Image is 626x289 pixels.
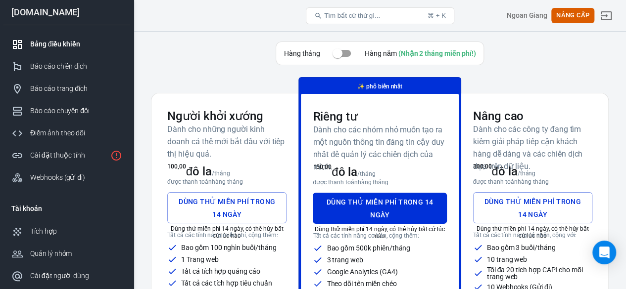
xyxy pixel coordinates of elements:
[167,178,212,185] font: được thanh toán
[357,83,365,90] span: ảo thuật
[30,272,89,280] font: Cài đặt người dùng
[477,225,589,239] font: Dùng thử miễn phí 14 ngày, có thể hủy bất cứ lúc nào
[181,255,218,263] font: 1 Trang web
[110,150,122,162] svg: Thuộc tính chưa được cài đặt
[167,124,285,159] font: Dành cho những người kinh doanh cá thể mới bắt đầu với tiếp thị hiệu quả.
[30,129,85,137] font: Điểm ảnh theo dõi
[3,144,130,166] a: Cài đặt thuộc tính
[30,40,80,48] font: Bảng điều khiển
[3,122,130,144] a: Điểm ảnh theo dõi
[487,244,556,251] font: Bao gồm 3 buổi/tháng
[3,100,130,122] a: Báo cáo chuyển đổi
[556,11,589,19] font: Nâng cấp
[324,12,380,19] font: Tìm bất cứ thứ gì...
[3,33,130,55] a: Bảng điều khiển
[167,232,278,239] font: Tất cả các tính năng miễn phí, cộng thêm:
[473,124,583,171] font: Dành cho các công ty đang tìm kiếm giải pháp tiếp cận khách hàng dễ dàng và các chiến dịch dựa tr...
[3,243,130,265] a: Quản lý nhóm
[212,170,230,177] font: /tháng
[306,7,454,24] button: Tìm bất cứ thứ gì...⌘ + K
[313,164,332,170] font: 150,00
[594,4,618,28] a: Đăng xuất
[313,193,446,224] button: Dùng thử miễn phí trong 14 ngày
[327,198,433,219] font: Dùng thử miễn phí trong 14 ngày
[473,232,577,239] font: Tất cả các tính năng cá nhân, cộng với:
[487,266,583,281] font: Tối đa 20 tích hợp CAPI cho mỗi trang web
[473,178,518,185] font: được thanh toán
[484,198,581,218] font: Dùng thử miễn phí trong 14 ngày
[315,226,445,240] font: Dùng thử miễn phí 14 ngày, có thể hủy bất cứ lúc nào
[507,11,547,19] font: Ngoan Giang
[332,165,357,179] font: đô la
[357,83,365,90] font: ✨
[313,125,444,171] font: Dành cho các nhóm nhỏ muốn tạo ra một nguồn thông tin đáng tin cậy duy nhất để quản lý các chiến ...
[428,12,446,19] font: ⌘ + K
[518,178,549,185] font: hàng tháng
[186,165,212,178] font: đô la
[517,170,535,177] font: /tháng
[473,192,592,223] button: Dùng thử miễn phí trong 14 ngày
[3,265,130,287] a: Cài đặt người dùng
[313,110,357,124] font: Riêng tư
[11,205,42,212] font: Tài khoản
[3,55,130,78] a: Báo cáo chiến dịch
[181,244,277,251] font: Bao gồm 100 nghìn buổi/tháng
[313,179,357,186] font: được thanh toán
[592,241,616,264] div: Mở Intercom Messenger
[327,280,396,288] font: Theo dõi tên miền chéo
[11,7,80,17] font: [DOMAIN_NAME]
[30,107,90,115] font: Báo cáo chuyển đổi
[473,109,524,123] font: Nâng cao
[167,163,186,170] font: 100,00
[3,166,130,189] a: Webhooks (gửi đi)
[507,10,547,21] div: ID tài khoản: QYMUafS5
[365,49,396,57] font: Hàng năm
[3,78,130,100] a: Báo cáo trang đích
[181,279,272,287] font: Tất cả các tích hợp tiêu chuẩn
[30,84,88,92] font: Báo cáo trang đích
[357,179,388,186] font: hàng tháng
[30,151,85,159] font: Cài đặt thuộc tính
[491,165,517,178] font: đô la
[487,255,527,263] font: 10 trang web
[398,49,476,57] font: (Nhận 2 tháng miễn phí!)
[167,192,287,223] button: Dùng thử miễn phí trong 14 ngày
[284,49,321,57] font: Hàng tháng
[30,173,85,181] font: Webhooks (gửi đi)
[171,225,283,239] font: Dùng thử miễn phí 14 ngày, có thể hủy bất cứ lúc nào
[313,232,419,239] font: Tất cả các tính năng cơ bản, cộng thêm:
[3,220,130,243] a: Tích hợp
[327,268,397,276] font: Google Analytics (GA4)
[179,198,275,218] font: Dùng thử miễn phí trong 14 ngày
[212,178,243,185] font: hàng tháng
[30,249,72,257] font: Quản lý nhóm
[357,170,376,177] font: /tháng
[167,109,263,123] font: Người khởi xướng
[30,62,87,70] font: Báo cáo chiến dịch
[327,256,363,264] font: 3 trang web
[473,163,492,170] font: 300,00
[30,227,57,235] font: Tích hợp
[551,8,594,23] button: Nâng cấp
[366,83,402,90] font: phổ biến nhất
[181,267,260,275] font: Tất cả tích hợp quảng cáo
[327,244,410,252] font: Bao gồm 500k phiên/tháng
